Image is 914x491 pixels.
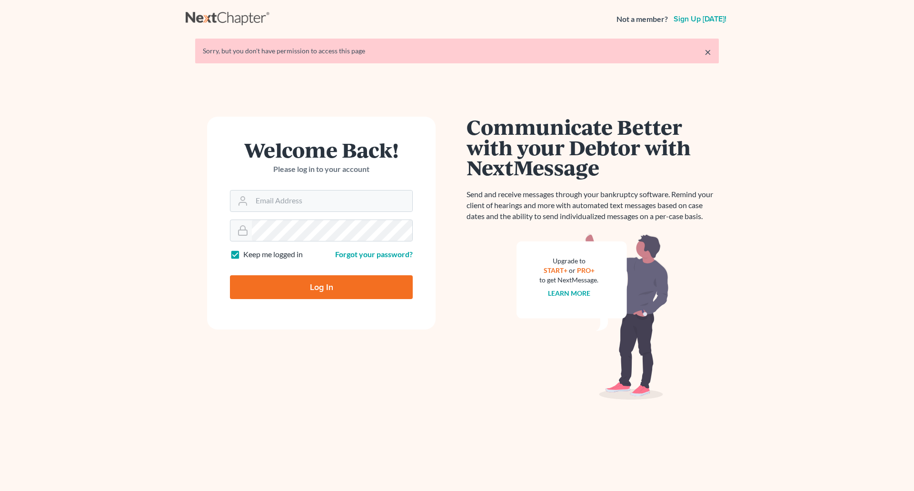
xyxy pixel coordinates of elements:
[335,250,413,259] a: Forgot your password?
[548,289,590,297] a: Learn more
[517,233,669,400] img: nextmessage_bg-59042aed3d76b12b5cd301f8e5b87938c9018125f34e5fa2b7a6b67550977c72.svg
[544,266,567,274] a: START+
[616,14,668,25] strong: Not a member?
[705,46,711,58] a: ×
[230,140,413,160] h1: Welcome Back!
[230,275,413,299] input: Log In
[569,266,576,274] span: or
[672,15,728,23] a: Sign up [DATE]!
[467,189,719,222] p: Send and receive messages through your bankruptcy software. Remind your client of hearings and mo...
[203,46,711,56] div: Sorry, but you don't have permission to access this page
[539,275,598,285] div: to get NextMessage.
[577,266,595,274] a: PRO+
[539,256,598,266] div: Upgrade to
[243,249,303,260] label: Keep me logged in
[252,190,412,211] input: Email Address
[467,117,719,178] h1: Communicate Better with your Debtor with NextMessage
[230,164,413,175] p: Please log in to your account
